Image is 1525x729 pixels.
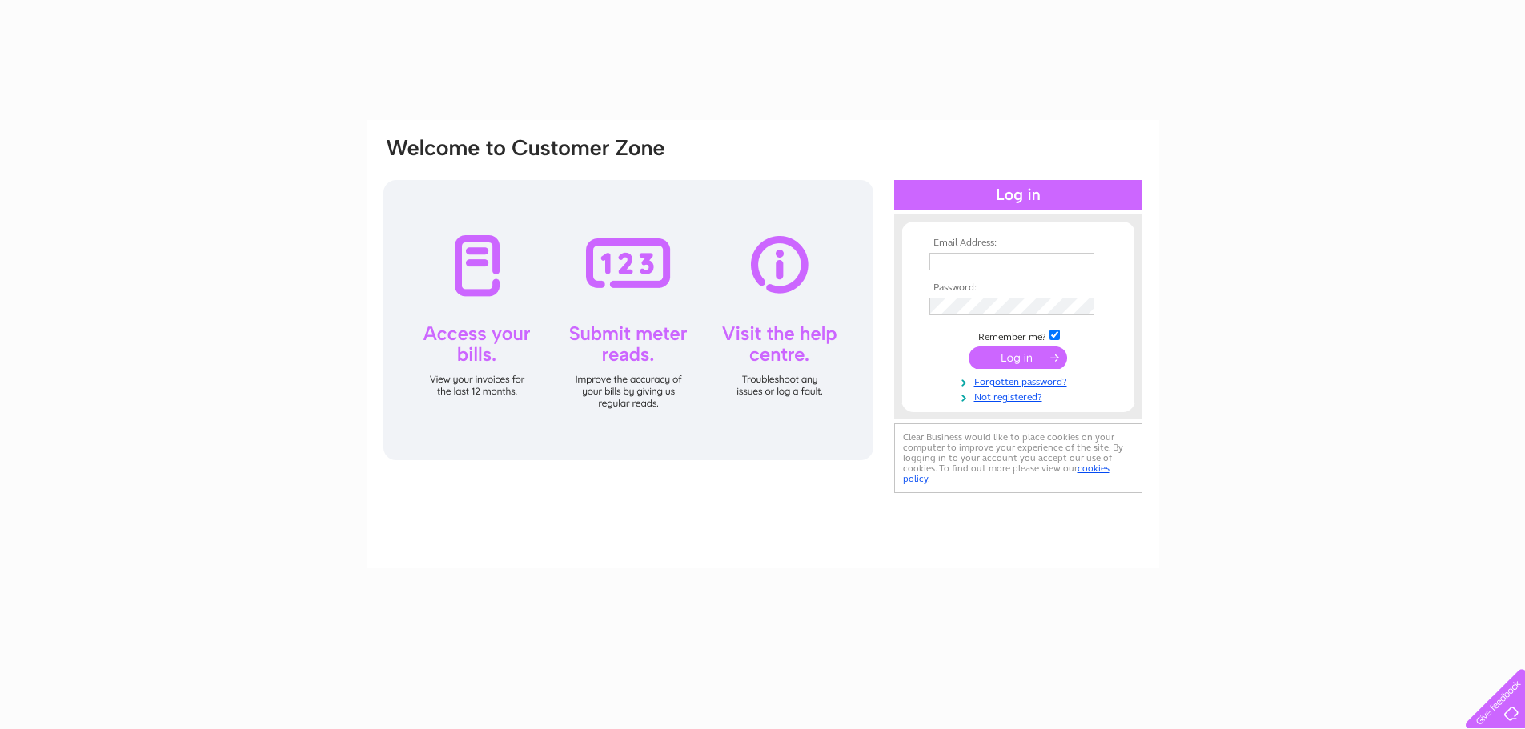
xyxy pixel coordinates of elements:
div: Clear Business would like to place cookies on your computer to improve your experience of the sit... [894,423,1142,493]
a: cookies policy [903,463,1110,484]
a: Forgotten password? [929,373,1111,388]
a: Not registered? [929,388,1111,403]
th: Email Address: [925,238,1111,249]
td: Remember me? [925,327,1111,343]
th: Password: [925,282,1111,294]
input: Submit [969,346,1067,369]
